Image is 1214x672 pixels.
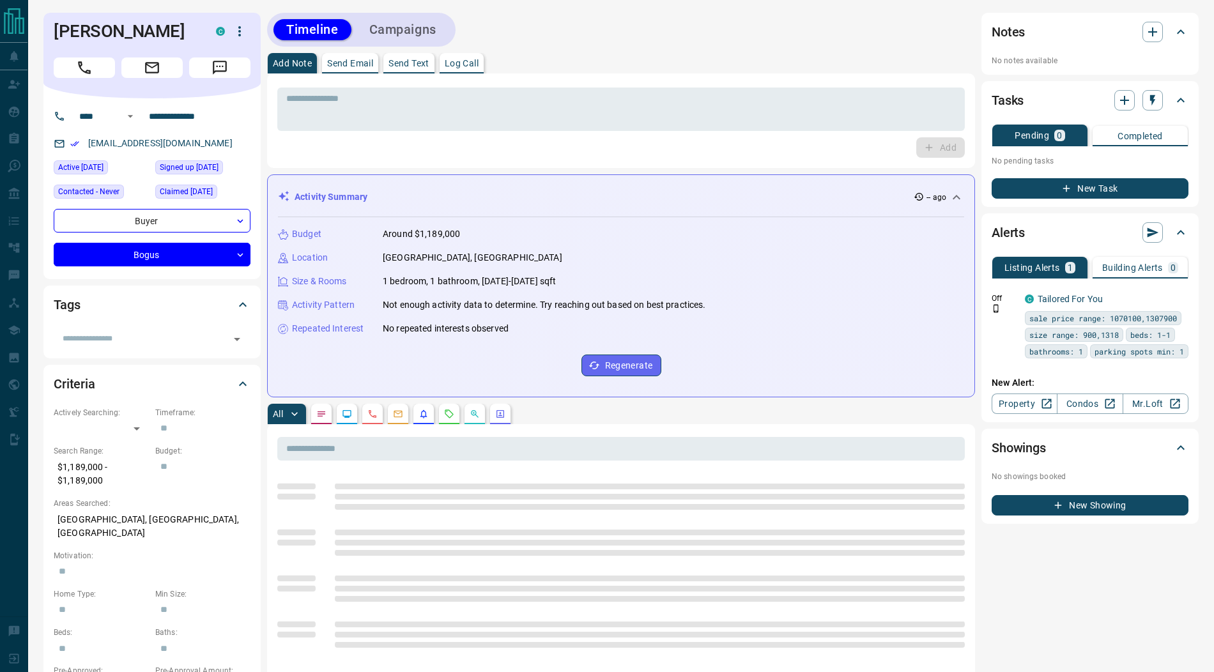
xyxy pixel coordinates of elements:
button: Open [123,109,138,124]
a: [EMAIL_ADDRESS][DOMAIN_NAME] [88,138,233,148]
a: Property [992,393,1057,414]
span: bathrooms: 1 [1029,345,1083,358]
p: Beds: [54,627,149,638]
p: Baths: [155,627,250,638]
p: Log Call [445,59,479,68]
a: Tailored For You [1038,294,1103,304]
p: Activity Pattern [292,298,355,312]
p: Search Range: [54,445,149,457]
p: Home Type: [54,588,149,600]
button: New Showing [992,495,1188,515]
div: condos.ca [216,27,225,36]
div: Fri Aug 29 2025 [54,160,149,178]
div: Alerts [992,217,1188,248]
div: condos.ca [1025,294,1034,303]
p: -- ago [926,192,946,203]
p: Completed [1118,132,1163,141]
button: New Task [992,178,1188,199]
p: Off [992,293,1017,304]
h2: Criteria [54,374,95,394]
p: Budget [292,227,321,241]
p: Not enough activity data to determine. Try reaching out based on best practices. [383,298,706,312]
p: [GEOGRAPHIC_DATA], [GEOGRAPHIC_DATA], [GEOGRAPHIC_DATA] [54,509,250,544]
div: Showings [992,432,1188,463]
div: Criteria [54,369,250,399]
button: Regenerate [581,355,661,376]
span: Message [189,57,250,78]
div: Tue Sep 02 2025 [155,185,250,202]
svg: Notes [316,409,327,419]
p: Actively Searching: [54,407,149,418]
h2: Tasks [992,90,1024,111]
div: Tue Jul 23 2019 [155,160,250,178]
svg: Agent Actions [495,409,505,419]
p: 0 [1171,263,1176,272]
button: Open [228,330,246,348]
p: Min Size: [155,588,250,600]
span: Call [54,57,115,78]
svg: Requests [444,409,454,419]
div: Tasks [992,85,1188,116]
span: sale price range: 1070100,1307900 [1029,312,1177,325]
div: Tags [54,289,250,320]
p: All [273,409,283,418]
span: size range: 900,1318 [1029,328,1119,341]
p: Motivation: [54,550,250,561]
p: 0 [1057,131,1062,140]
p: Location [292,251,328,264]
svg: Listing Alerts [419,409,429,419]
p: No repeated interests observed [383,322,509,335]
button: Timeline [273,19,351,40]
span: Claimed [DATE] [160,185,213,198]
p: No pending tasks [992,151,1188,171]
p: Listing Alerts [1004,263,1060,272]
span: Active [DATE] [58,161,104,174]
p: Send Text [388,59,429,68]
p: Size & Rooms [292,275,347,288]
p: $1,189,000 - $1,189,000 [54,457,149,491]
a: Condos [1057,393,1123,414]
div: Bogus [54,243,250,266]
p: 1 [1068,263,1073,272]
p: 1 bedroom, 1 bathroom, [DATE]-[DATE] sqft [383,275,556,288]
svg: Opportunities [470,409,480,419]
h2: Showings [992,438,1046,458]
span: Contacted - Never [58,185,119,198]
h2: Alerts [992,222,1025,243]
p: Timeframe: [155,407,250,418]
h2: Notes [992,22,1025,42]
p: Building Alerts [1102,263,1163,272]
h2: Tags [54,294,80,315]
a: Mr.Loft [1123,393,1188,414]
span: beds: 1-1 [1130,328,1171,341]
p: New Alert: [992,376,1188,390]
svg: Emails [393,409,403,419]
span: parking spots min: 1 [1095,345,1184,358]
button: Campaigns [357,19,449,40]
p: Send Email [327,59,373,68]
svg: Lead Browsing Activity [342,409,352,419]
p: Add Note [273,59,312,68]
svg: Email Verified [70,139,79,148]
svg: Calls [367,409,378,419]
p: Activity Summary [295,190,367,204]
p: Areas Searched: [54,498,250,509]
svg: Push Notification Only [992,304,1001,313]
h1: [PERSON_NAME] [54,21,197,42]
div: Activity Summary-- ago [278,185,964,209]
p: No showings booked [992,471,1188,482]
p: Repeated Interest [292,322,364,335]
p: Pending [1015,131,1049,140]
p: [GEOGRAPHIC_DATA], [GEOGRAPHIC_DATA] [383,251,562,264]
div: Notes [992,17,1188,47]
div: Buyer [54,209,250,233]
p: Budget: [155,445,250,457]
p: No notes available [992,55,1188,66]
p: Around $1,189,000 [383,227,460,241]
span: Signed up [DATE] [160,161,219,174]
span: Email [121,57,183,78]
